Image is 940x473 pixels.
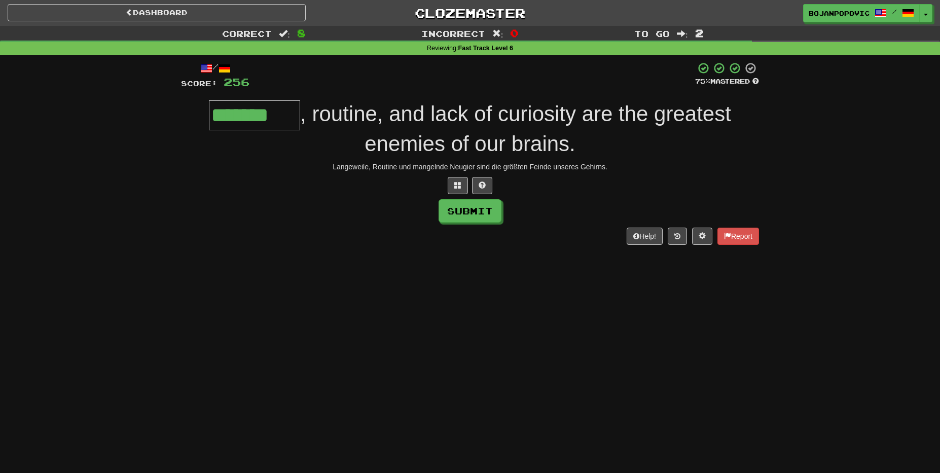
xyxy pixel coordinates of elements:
button: Single letter hint - you only get 1 per sentence and score half the points! alt+h [472,177,492,194]
span: : [677,29,688,38]
span: Correct [222,28,272,39]
strong: Fast Track Level 6 [458,45,514,52]
div: Mastered [695,77,759,86]
button: Report [717,228,759,245]
span: bojanpopovic [809,9,870,18]
button: Round history (alt+y) [668,228,687,245]
span: / [892,8,897,15]
span: 8 [297,27,306,39]
span: 256 [224,76,249,88]
button: Submit [439,199,501,223]
a: Dashboard [8,4,306,21]
span: : [492,29,503,38]
span: Incorrect [421,28,485,39]
div: Langeweile, Routine und mangelnde Neugier sind die größten Feinde unseres Gehirns. [181,162,759,172]
span: 2 [695,27,704,39]
span: 75 % [695,77,710,85]
button: Help! [627,228,663,245]
a: Clozemaster [321,4,619,22]
span: 0 [510,27,519,39]
span: , routine, and lack of curiosity are the greatest enemies of our brains. [300,102,731,156]
span: : [279,29,290,38]
span: To go [634,28,670,39]
span: Score: [181,79,218,88]
div: / [181,62,249,75]
button: Switch sentence to multiple choice alt+p [448,177,468,194]
a: bojanpopovic / [803,4,920,22]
